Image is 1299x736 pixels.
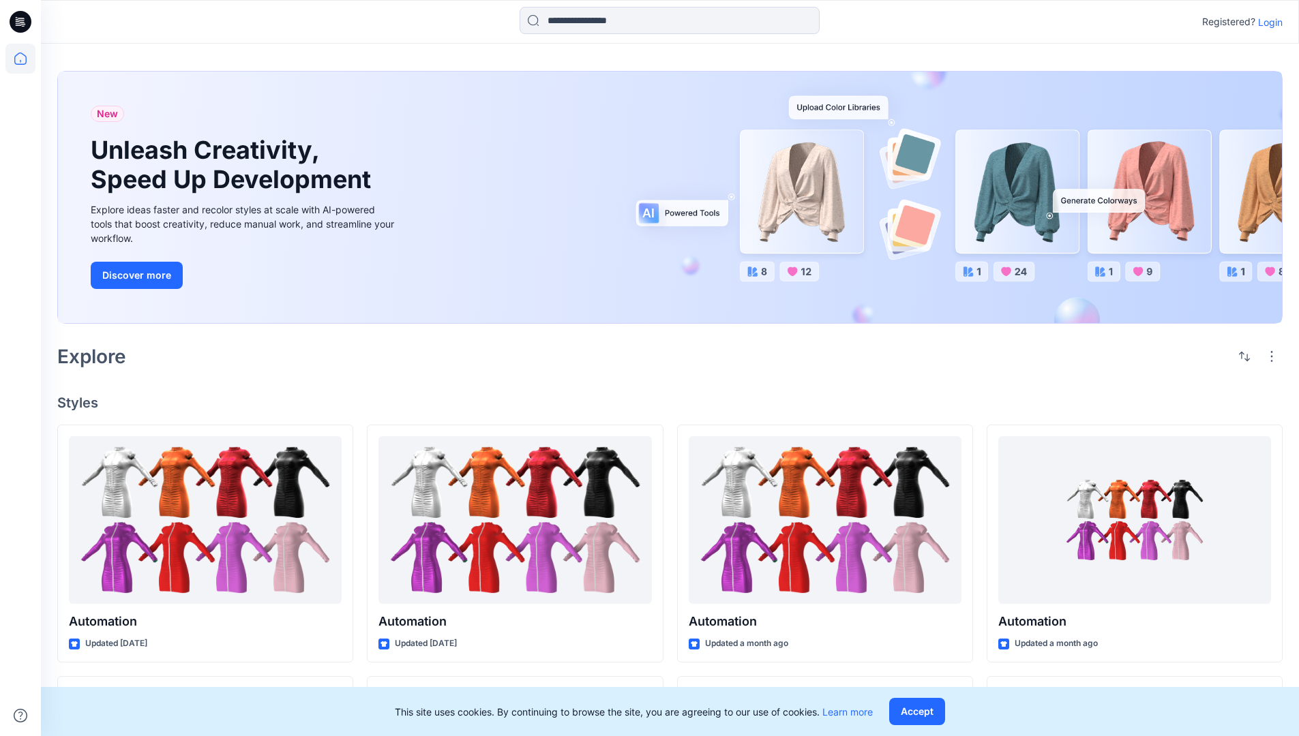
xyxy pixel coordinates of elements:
p: This site uses cookies. By continuing to browse the site, you are agreeing to our use of cookies. [395,705,873,719]
a: Automation [689,436,961,604]
p: Registered? [1202,14,1255,30]
p: Login [1258,15,1283,29]
span: New [97,106,118,122]
a: Automation [378,436,651,604]
a: Discover more [91,262,398,289]
h1: Unleash Creativity, Speed Up Development [91,136,377,194]
p: Automation [69,612,342,631]
a: Learn more [822,706,873,718]
button: Accept [889,698,945,725]
p: Updated a month ago [705,637,788,651]
p: Automation [689,612,961,631]
a: Automation [69,436,342,604]
a: Automation [998,436,1271,604]
button: Discover more [91,262,183,289]
p: Automation [378,612,651,631]
p: Updated [DATE] [85,637,147,651]
h2: Explore [57,346,126,367]
p: Automation [998,612,1271,631]
div: Explore ideas faster and recolor styles at scale with AI-powered tools that boost creativity, red... [91,202,398,245]
p: Updated a month ago [1015,637,1098,651]
p: Updated [DATE] [395,637,457,651]
h4: Styles [57,395,1283,411]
